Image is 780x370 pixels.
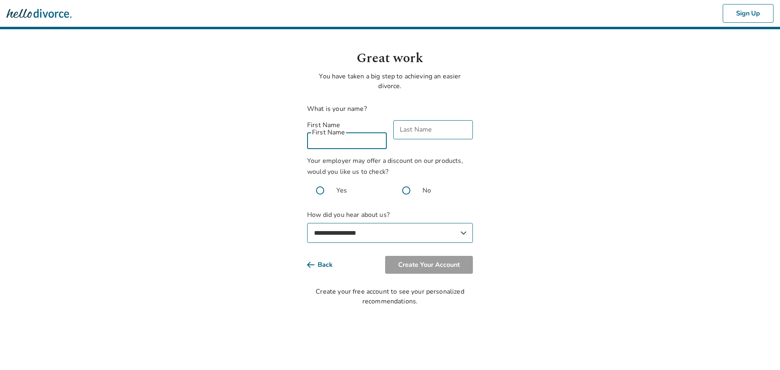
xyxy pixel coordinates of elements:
[307,104,367,113] label: What is your name?
[307,71,473,91] p: You have taken a big step to achieving an easier divorce.
[336,186,347,195] span: Yes
[307,210,473,243] label: How did you hear about us?
[6,5,71,22] img: Hello Divorce Logo
[307,49,473,68] h1: Great work
[307,256,346,274] button: Back
[723,4,773,23] button: Sign Up
[307,223,473,243] select: How did you hear about us?
[307,120,387,130] label: First Name
[307,287,473,306] div: Create your free account to see your personalized recommendations.
[385,256,473,274] button: Create Your Account
[422,186,431,195] span: No
[739,331,780,370] iframe: Chat Widget
[307,156,463,176] span: Your employer may offer a discount on our products, would you like us to check?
